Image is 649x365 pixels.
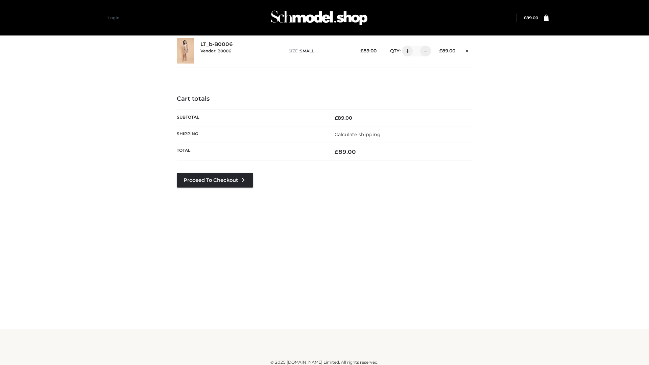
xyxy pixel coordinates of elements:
span: £ [524,15,526,20]
div: LT_b-B0006 [200,41,282,60]
span: SMALL [300,48,314,53]
bdi: 89.00 [524,15,538,20]
a: £89.00 [524,15,538,20]
bdi: 89.00 [335,115,352,121]
a: Calculate shipping [335,131,381,138]
p: size : [289,48,350,54]
th: Shipping [177,126,324,143]
a: Login [107,15,119,20]
a: Proceed to Checkout [177,173,253,188]
div: QTY: [383,46,429,56]
span: £ [335,115,338,121]
th: Subtotal [177,109,324,126]
span: £ [335,148,338,155]
bdi: 89.00 [360,48,377,53]
a: Remove this item [462,46,472,54]
h4: Cart totals [177,95,472,103]
img: Schmodel Admin 964 [268,4,370,31]
bdi: 89.00 [335,148,356,155]
bdi: 89.00 [439,48,455,53]
span: £ [439,48,442,53]
small: Vendor: B0006 [200,48,231,53]
span: £ [360,48,363,53]
th: Total [177,143,324,161]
